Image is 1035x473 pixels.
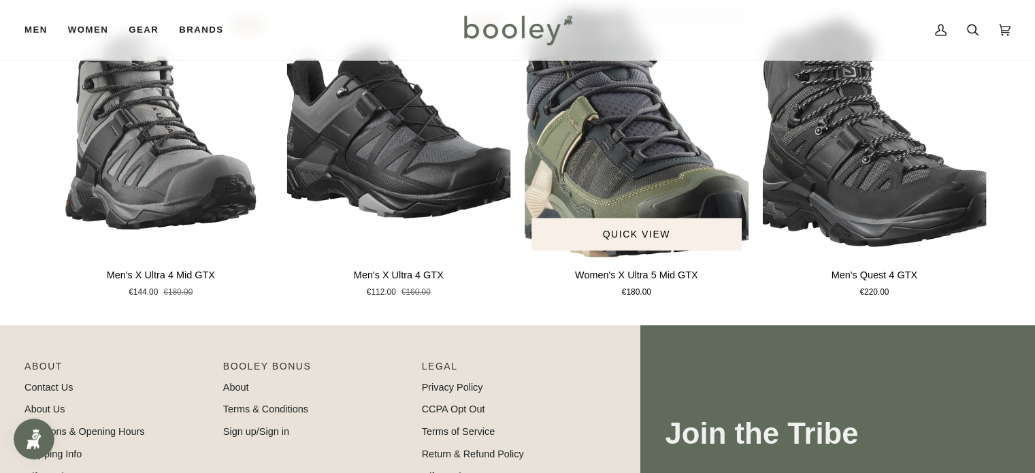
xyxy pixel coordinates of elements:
a: Men's Quest 4 GTX [762,263,987,299]
product-grid-item-variant: 8.5 / Magnet / Black / Quarry [762,8,987,257]
p: Pipeline_Footer Sub [422,359,607,380]
a: Men's X Ultra 4 GTX [286,263,511,299]
a: About Us [24,404,65,414]
a: Return & Refund Policy [422,448,524,459]
img: Salomon Women's X Ultra 5 Mid GTX Turbulence / Sedona Sage / Tender Peach - Booley Galway [525,8,749,257]
a: CCPA Opt Out [422,404,485,414]
a: Terms of Service [422,426,495,437]
span: Brands [179,23,223,37]
p: Pipeline_Footer Main [24,359,210,380]
span: €180.00 [163,287,193,299]
button: Quick view [531,218,742,250]
a: Women's X Ultra 5 Mid GTX [525,8,749,257]
product-grid-item: Women's X Ultra 5 Mid GTX [525,8,749,299]
h3: Join the Tribe [665,415,1011,453]
a: Women's X Ultra 5 Mid GTX [525,263,749,299]
a: Men's X Ultra 4 GTX [286,8,511,257]
span: Women [68,23,108,37]
span: €160.00 [401,287,431,299]
span: €220.00 [859,287,889,299]
p: Men's X Ultra 4 GTX [354,268,444,283]
p: Women's X Ultra 5 Mid GTX [575,268,698,283]
span: €112.00 [367,287,396,299]
product-grid-item: Men's Quest 4 GTX [762,8,987,299]
p: Booley Bonus [223,359,408,380]
a: Locations & Opening Hours [24,426,145,437]
img: Salomon Men's X Ultra 4 GTX Magnet / Black / Monument - Booley Galway [286,8,511,257]
p: Men's Quest 4 GTX [832,268,917,283]
a: Terms & Conditions [223,404,308,414]
a: Contact Us [24,382,73,393]
img: Booley [458,10,577,50]
product-grid-item: Men's X Ultra 4 Mid GTX [49,8,274,299]
a: Privacy Policy [422,382,483,393]
product-grid-item: Men's X Ultra 4 GTX [286,8,511,299]
img: Salomon Men's Quest 4 GTX Magnet / Black / Quarry - Booley Galway [762,8,987,257]
a: Men's X Ultra 4 Mid GTX [49,263,274,299]
a: Men's X Ultra 4 Mid GTX [49,8,274,257]
product-grid-item-variant: 8 / Magnet / Black / Monument [286,8,511,257]
iframe: Button to open loyalty program pop-up [14,419,54,459]
span: Quick view [603,227,670,242]
a: Sign up/Sign in [223,426,289,437]
product-grid-item-variant: 8 / Sharkskin / Quiet Shade / Black [49,8,274,257]
a: About [223,382,249,393]
p: Men's X Ultra 4 Mid GTX [107,268,215,283]
product-grid-item-variant: 4.5 / Turbulence / Sedona Sage / Tender Peach [525,8,749,257]
a: Men's Quest 4 GTX [762,8,987,257]
span: Men [24,23,48,37]
span: Gear [129,23,159,37]
img: Salomon Men's X Ultra 4 Mid GTX Sharkskin / Quiet Shade / Black - Booley Galway [49,8,274,257]
span: €144.00 [129,287,158,299]
span: €180.00 [622,287,651,299]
